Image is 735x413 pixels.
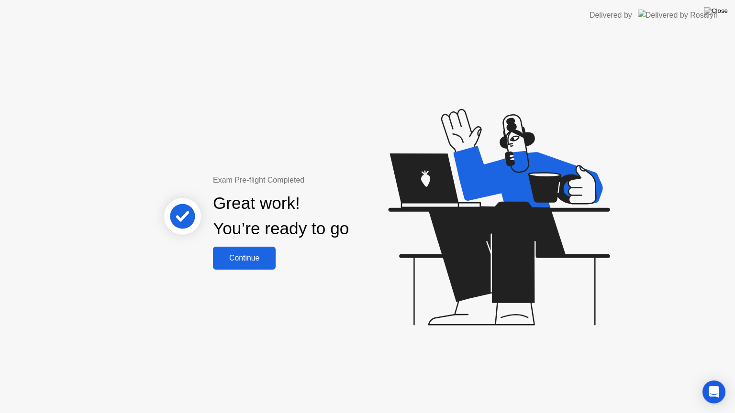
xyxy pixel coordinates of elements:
[638,10,718,21] img: Delivered by Rosalyn
[213,191,349,241] div: Great work! You’re ready to go
[213,247,276,270] button: Continue
[213,174,411,186] div: Exam Pre-flight Completed
[702,380,725,403] div: Open Intercom Messenger
[216,254,273,262] div: Continue
[704,7,728,15] img: Close
[590,10,632,21] div: Delivered by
